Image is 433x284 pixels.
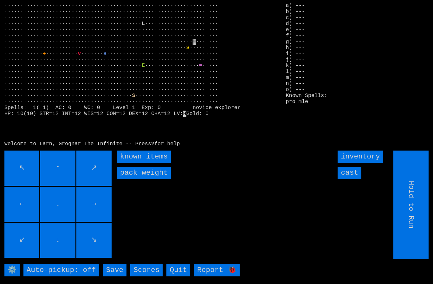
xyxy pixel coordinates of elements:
font: V [78,51,81,57]
font: = [199,62,202,68]
input: ↙ [4,223,40,258]
mark: H [183,111,186,117]
input: ← [4,187,40,222]
font: + [43,51,46,57]
input: ↖ [4,151,40,186]
font: H [103,51,107,57]
input: ↓ [40,223,75,258]
input: ⚙️ [4,264,20,276]
font: $ [186,45,190,51]
input: pack weight [117,167,171,179]
font: S [132,93,135,99]
input: ↘ [76,223,112,258]
font: L [142,21,145,27]
b: ? [151,141,154,147]
input: Auto-pickup: off [23,264,99,276]
input: Scores [130,264,163,276]
larn: ··································································· ·····························... [4,3,277,145]
font: E [142,62,145,68]
stats: a) --- b) --- c) --- d) --- e) --- f) --- g) --- h) --- i) --- j) --- k) --- l) --- m) --- n) ---... [286,3,429,88]
input: → [76,187,112,222]
input: ↑ [40,151,75,186]
input: cast [338,167,361,179]
input: . [40,187,75,222]
input: inventory [338,151,383,163]
input: Report 🐞 [194,264,240,276]
input: Hold to Run [394,151,429,259]
input: known items [117,151,171,163]
input: Save [103,264,127,276]
input: ↗ [76,151,112,186]
input: Quit [166,264,190,276]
